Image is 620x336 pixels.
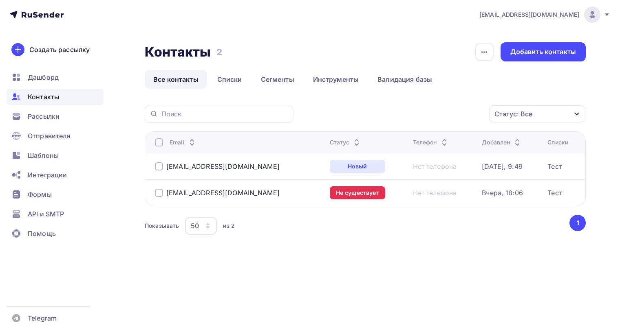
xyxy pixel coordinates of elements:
button: Go to page 1 [569,215,586,231]
span: Шаблоны [28,151,59,160]
span: [EMAIL_ADDRESS][DOMAIN_NAME] [479,11,579,19]
a: [EMAIL_ADDRESS][DOMAIN_NAME] [479,7,610,23]
span: Помощь [28,229,56,238]
a: Рассылки [7,108,104,124]
span: API и SMTP [28,209,64,219]
a: [EMAIL_ADDRESS][DOMAIN_NAME] [166,189,280,197]
span: Отправители [28,131,71,141]
span: Рассылки [28,111,60,121]
a: Тест [547,162,562,170]
h2: Контакты [145,44,211,60]
a: Все контакты [145,70,207,89]
div: Добавить контакты [510,47,576,57]
a: Нет телефона [413,162,457,170]
a: [EMAIL_ADDRESS][DOMAIN_NAME] [166,162,280,170]
a: [DATE], 9:49 [482,162,523,170]
div: Email [170,138,197,146]
h3: 2 [216,46,222,58]
div: Телефон [413,138,449,146]
a: Шаблоны [7,147,104,164]
button: Статус: Все [489,105,586,123]
span: Контакты [28,92,59,102]
div: Статус [330,138,362,146]
a: Не существует [330,186,385,199]
a: Новый [330,160,385,173]
div: Статус: Все [494,109,532,119]
div: Списки [547,138,568,146]
span: Формы [28,190,52,199]
ul: Pagination [568,215,586,231]
a: Инструменты [304,70,368,89]
div: 50 [191,221,199,231]
span: Интеграции [28,170,67,180]
a: Сегменты [252,70,303,89]
input: Поиск [161,109,289,118]
a: Тест [547,189,562,197]
div: Показывать [145,222,179,230]
span: Дашборд [28,72,59,82]
a: Контакты [7,89,104,105]
button: 50 [185,216,217,235]
a: Нет телефона [413,189,457,197]
a: Дашборд [7,69,104,85]
span: Telegram [28,313,57,323]
div: Добавлен [482,138,522,146]
a: Валидация базы [369,70,441,89]
div: из 2 [223,222,235,230]
a: Списки [209,70,251,89]
a: Отправители [7,128,104,144]
div: Создать рассылку [29,45,90,55]
a: Вчера, 18:06 [482,189,523,197]
a: Формы [7,186,104,203]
